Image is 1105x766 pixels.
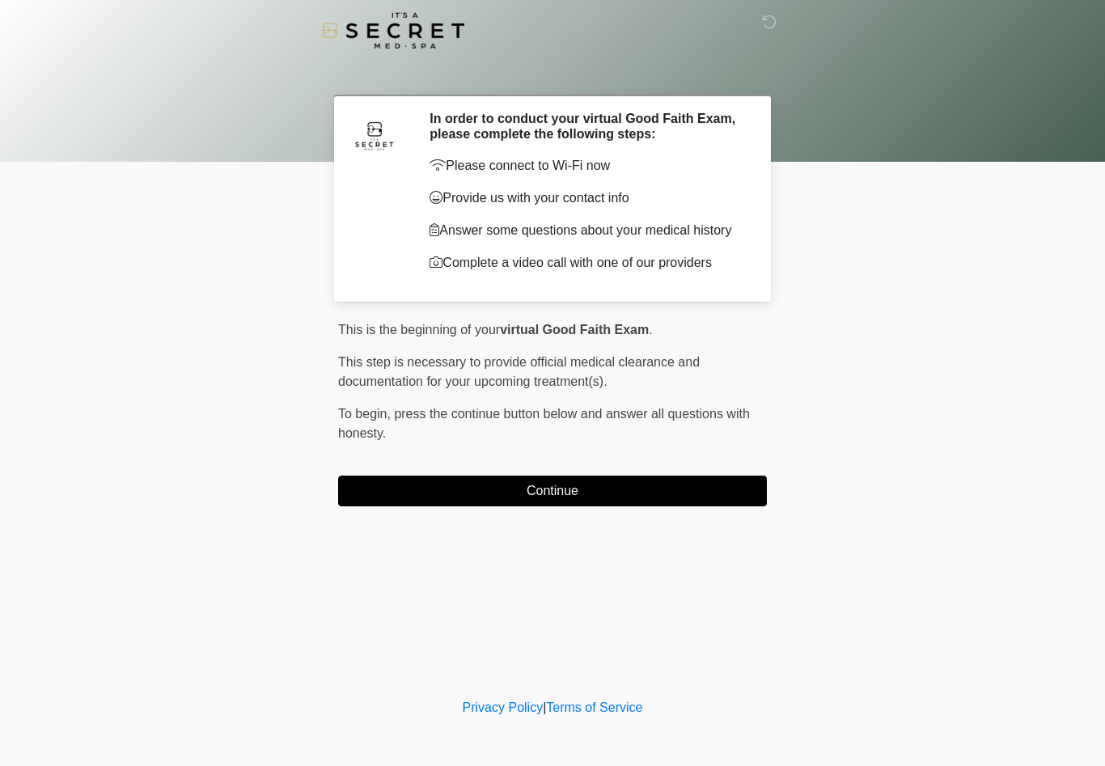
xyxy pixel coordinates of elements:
[322,12,464,49] img: It's A Secret Med Spa Logo
[430,156,743,176] p: Please connect to Wi-Fi now
[430,111,743,142] h2: In order to conduct your virtual Good Faith Exam, please complete the following steps:
[338,407,394,421] span: To begin,
[338,476,767,506] button: Continue
[649,323,652,336] span: .
[430,253,743,273] p: Complete a video call with one of our providers
[430,188,743,208] p: Provide us with your contact info
[546,700,642,714] a: Terms of Service
[430,221,743,240] p: Answer some questions about your medical history
[326,58,779,88] h1: ‎ ‎
[500,323,649,336] strong: virtual Good Faith Exam
[350,111,399,159] img: Agent Avatar
[543,700,546,714] a: |
[338,407,750,440] span: press the continue button below and answer all questions with honesty.
[338,323,500,336] span: This is the beginning of your
[463,700,544,714] a: Privacy Policy
[338,355,700,388] span: This step is necessary to provide official medical clearance and documentation for your upcoming ...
